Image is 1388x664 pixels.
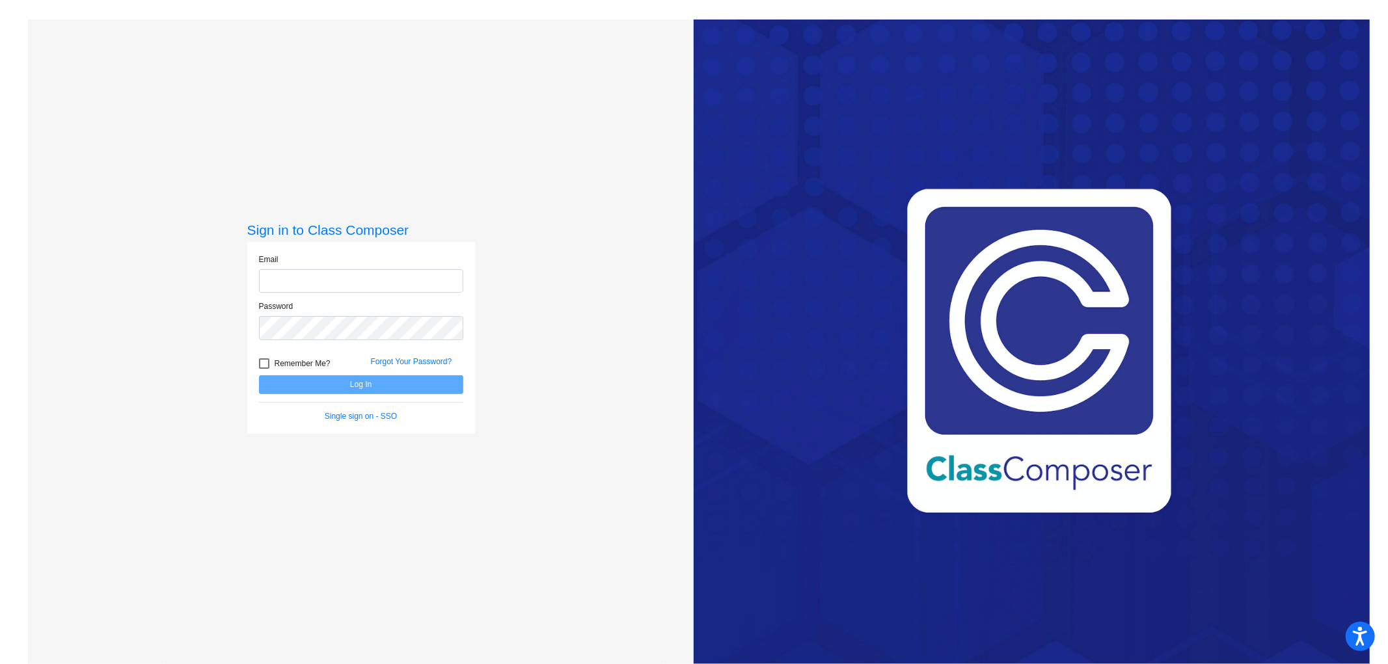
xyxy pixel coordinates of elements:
h3: Sign in to Class Composer [247,222,475,238]
label: Email [259,254,279,265]
button: Log In [259,375,463,394]
a: Forgot Your Password? [371,357,452,366]
a: Single sign on - SSO [325,412,397,421]
label: Password [259,300,293,312]
span: Remember Me? [275,356,331,371]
